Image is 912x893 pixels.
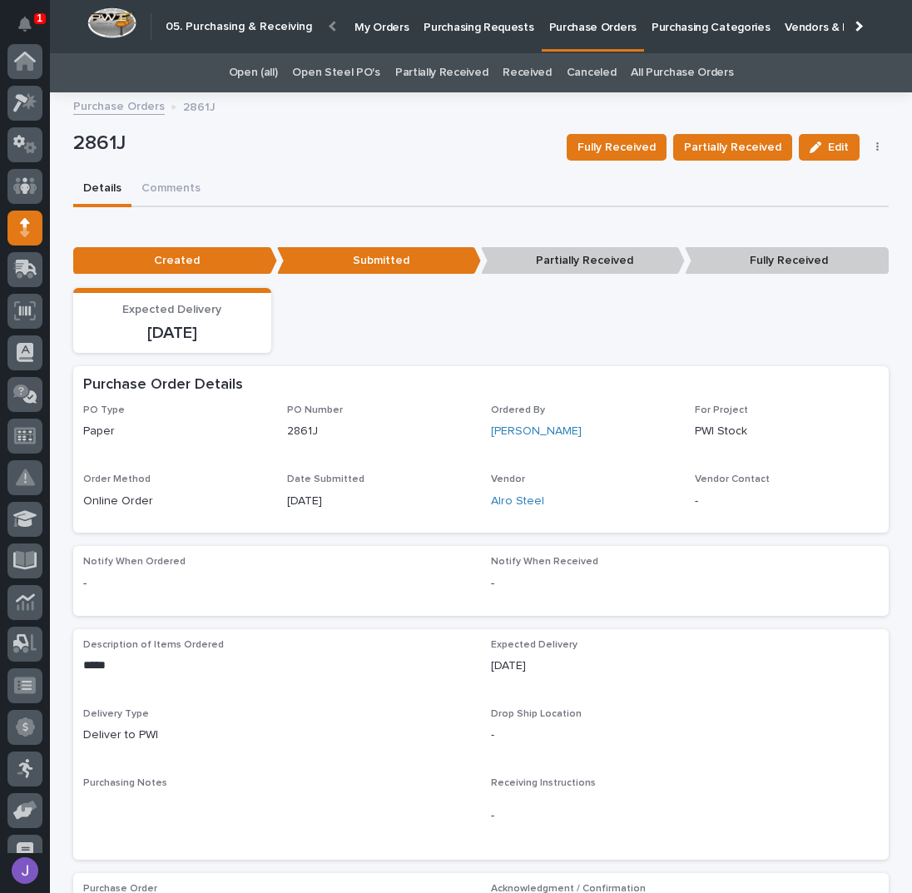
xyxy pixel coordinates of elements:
a: Canceled [567,53,617,92]
span: Ordered By [491,405,545,415]
p: Fully Received [685,247,889,275]
span: Delivery Type [83,709,149,719]
a: Alro Steel [491,493,544,510]
span: Receiving Instructions [491,778,596,788]
p: - [491,807,879,825]
button: Fully Received [567,134,667,161]
span: Expected Delivery [122,304,221,315]
p: 2861J [73,131,553,156]
span: PO Type [83,405,125,415]
p: Partially Received [481,247,685,275]
button: Notifications [7,7,42,42]
span: Description of Items Ordered [83,640,224,650]
p: - [695,493,879,510]
span: Order Method [83,474,151,484]
p: Paper [83,423,267,440]
p: PWI Stock [695,423,879,440]
button: Comments [131,172,211,207]
div: Notifications1 [21,17,42,43]
span: PO Number [287,405,343,415]
span: Expected Delivery [491,640,577,650]
p: - [491,727,879,744]
button: Partially Received [673,134,792,161]
p: Online Order [83,493,267,510]
span: Vendor Contact [695,474,770,484]
span: For Project [695,405,748,415]
a: Received [503,53,552,92]
p: Created [73,247,277,275]
button: users-avatar [7,853,42,888]
span: Edit [828,140,849,155]
p: 1 [37,12,42,24]
span: Drop Ship Location [491,709,582,719]
p: [DATE] [491,657,879,675]
span: Purchasing Notes [83,778,167,788]
p: [DATE] [287,493,471,510]
button: Details [73,172,131,207]
p: - [83,575,471,593]
span: Partially Received [684,137,781,157]
p: Deliver to PWI [83,727,471,744]
h2: 05. Purchasing & Receiving [166,20,312,34]
span: Notify When Received [491,557,598,567]
a: Open (all) [229,53,278,92]
button: Edit [799,134,860,161]
a: Purchase Orders [73,96,165,115]
p: 2861J [287,423,471,440]
a: Partially Received [395,53,488,92]
p: 2861J [183,97,216,115]
span: Notify When Ordered [83,557,186,567]
a: All Purchase Orders [631,53,733,92]
span: Fully Received [577,137,656,157]
p: - [491,575,879,593]
p: [DATE] [83,323,261,343]
img: Workspace Logo [87,7,136,38]
p: Submitted [277,247,481,275]
span: Vendor [491,474,525,484]
h2: Purchase Order Details [83,376,243,394]
a: Open Steel PO's [292,53,379,92]
a: [PERSON_NAME] [491,423,582,440]
span: Date Submitted [287,474,364,484]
